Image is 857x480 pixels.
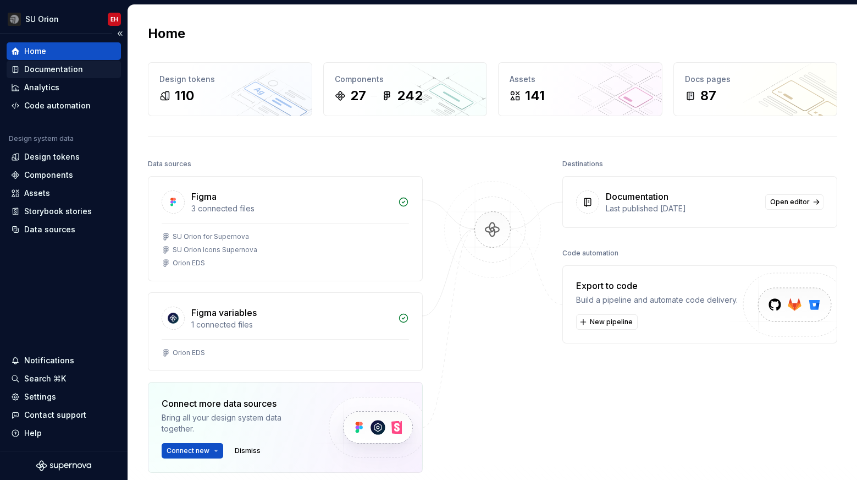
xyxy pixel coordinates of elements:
div: EH [110,15,118,24]
div: Last published [DATE] [606,203,759,214]
a: Data sources [7,221,121,238]
div: 110 [175,87,194,105]
div: Design tokens [24,151,80,162]
div: Analytics [24,82,59,93]
button: SU OrionEH [2,7,125,31]
a: Analytics [7,79,121,96]
a: Home [7,42,121,60]
a: Design tokens [7,148,121,166]
div: Code automation [562,246,618,261]
div: SU Orion [25,14,59,25]
div: Orion EDS [173,259,205,268]
div: Home [24,46,46,57]
div: Assets [24,188,50,199]
h2: Home [148,25,185,42]
a: Design tokens110 [148,62,312,116]
div: Contact support [24,410,86,421]
button: New pipeline [576,314,638,330]
div: 27 [350,87,366,105]
svg: Supernova Logo [36,460,91,471]
div: 87 [700,87,716,105]
div: Export to code [576,279,738,292]
div: Settings [24,391,56,402]
a: Components [7,166,121,184]
span: Dismiss [235,446,261,455]
div: Help [24,428,42,439]
div: Notifications [24,355,74,366]
img: 3ce36157-9fde-47d2-9eb8-fa8ebb961d3d.png [8,13,21,26]
button: Help [7,424,121,442]
div: Data sources [24,224,75,235]
div: Design system data [9,134,74,143]
div: Docs pages [685,74,826,85]
div: Design tokens [159,74,301,85]
a: Assets [7,184,121,202]
div: Search ⌘K [24,373,66,384]
a: Documentation [7,61,121,78]
div: Bring all your design system data together. [162,412,310,434]
div: 3 connected files [191,203,391,214]
button: Contact support [7,406,121,424]
div: 141 [525,87,545,105]
span: Open editor [770,198,810,206]
a: Docs pages87 [673,62,838,116]
button: Connect new [162,443,223,459]
div: Figma [191,190,217,203]
button: Dismiss [230,443,266,459]
div: 242 [397,87,423,105]
div: 1 connected files [191,319,391,330]
span: Connect new [167,446,209,455]
button: Notifications [7,352,121,369]
button: Collapse sidebar [112,26,128,41]
div: Build a pipeline and automate code delivery. [576,294,738,306]
a: Figma3 connected filesSU Orion for SupernovaSU Orion Icons SupernovaOrion EDS [148,176,423,281]
div: Storybook stories [24,206,92,217]
div: Destinations [562,156,603,172]
a: Storybook stories [7,203,121,220]
a: Figma variables1 connected filesOrion EDS [148,292,423,371]
div: SU Orion for Supernova [173,232,249,241]
a: Open editor [765,194,823,210]
a: Components27242 [323,62,488,116]
a: Assets141 [498,62,662,116]
div: Orion EDS [173,348,205,357]
div: Assets [510,74,651,85]
div: Data sources [148,156,191,172]
a: Code automation [7,97,121,114]
div: Components [335,74,476,85]
div: Code automation [24,100,91,111]
span: New pipeline [590,318,633,326]
div: Components [24,170,73,181]
a: Settings [7,388,121,406]
div: Connect more data sources [162,397,310,410]
div: SU Orion Icons Supernova [173,246,257,254]
div: Documentation [606,190,668,203]
div: Figma variables [191,306,257,319]
button: Search ⌘K [7,370,121,388]
div: Documentation [24,64,83,75]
